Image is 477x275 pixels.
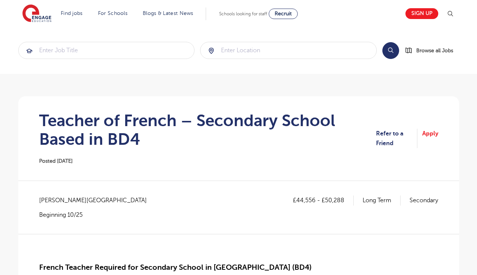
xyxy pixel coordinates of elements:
h1: Teacher of French – Secondary School Based in BD4 [39,111,376,149]
button: Search [382,42,399,59]
p: Beginning 10/25 [39,211,154,219]
img: Engage Education [22,4,51,23]
span: Recruit [275,11,292,16]
div: Submit [200,42,377,59]
a: Find jobs [61,10,83,16]
a: Recruit [269,9,298,19]
input: Submit [200,42,376,59]
span: French Teacher Required for Secondary School in [GEOGRAPHIC_DATA] (BD4) [39,263,312,272]
input: Submit [19,42,195,59]
span: Schools looking for staff [219,11,267,16]
span: Browse all Jobs [416,46,453,55]
p: Long Term [363,196,401,205]
span: [PERSON_NAME][GEOGRAPHIC_DATA] [39,196,154,205]
a: Blogs & Latest News [143,10,193,16]
a: Apply [422,129,438,149]
a: Browse all Jobs [405,46,459,55]
div: Submit [18,42,195,59]
a: Refer to a Friend [376,129,417,149]
p: Secondary [410,196,438,205]
span: Posted [DATE] [39,158,73,164]
a: Sign up [405,8,438,19]
p: £44,556 - £50,288 [293,196,354,205]
a: For Schools [98,10,127,16]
